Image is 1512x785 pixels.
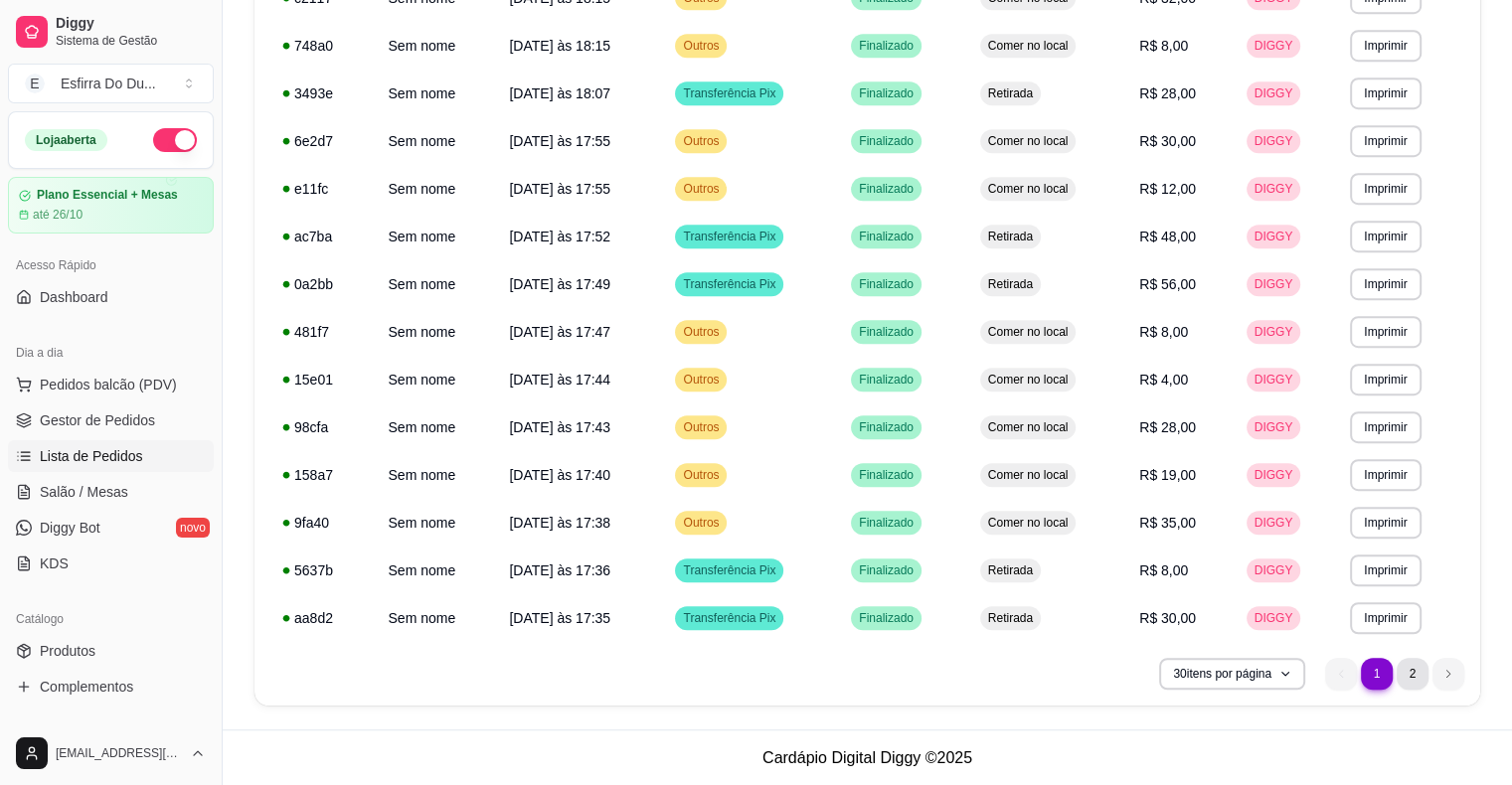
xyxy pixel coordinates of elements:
[1251,229,1297,244] span: DIGGY
[37,188,178,203] article: Plano Essencial + Mesas
[376,451,497,499] td: Sem nome
[509,229,610,244] span: [DATE] às 17:52
[282,608,364,628] div: aa8d2
[1315,648,1474,700] nav: pagination navigation
[376,356,497,403] td: Sem nome
[40,410,155,430] span: Gestor de Pedidos
[40,518,100,538] span: Diggy Bot
[1350,316,1421,348] button: Imprimir
[1251,38,1297,54] span: DIGGY
[855,38,918,54] span: Finalizado
[509,85,610,101] span: [DATE] às 18:07
[1251,562,1297,578] span: DIGGY
[1139,562,1188,578] span: R$ 8,00
[509,610,610,626] span: [DATE] às 17:35
[1251,515,1297,531] span: DIGGY
[855,515,918,531] span: Finalizado
[40,446,143,466] span: Lista de Pedidos
[8,440,214,472] a: Lista de Pedidos
[282,227,364,246] div: ac7ba
[1139,276,1196,292] span: R$ 56,00
[855,610,918,626] span: Finalizado
[376,165,497,213] td: Sem nome
[1139,419,1196,435] span: R$ 28,00
[679,610,779,626] span: Transferência Pix
[1251,85,1297,101] span: DIGGY
[984,276,1037,292] span: Retirada
[984,229,1037,244] span: Retirada
[1159,658,1305,690] button: 30itens por página
[282,274,364,294] div: 0a2bb
[855,467,918,483] span: Finalizado
[679,133,723,149] span: Outros
[282,417,364,437] div: 98cfa
[679,372,723,388] span: Outros
[8,337,214,369] div: Dia a dia
[679,467,723,483] span: Outros
[1139,372,1188,388] span: R$ 4,00
[376,70,497,117] td: Sem nome
[1251,324,1297,340] span: DIGGY
[679,85,779,101] span: Transferência Pix
[8,64,214,103] button: Select a team
[282,465,364,485] div: 158a7
[984,467,1073,483] span: Comer no local
[1350,221,1421,252] button: Imprimir
[1139,324,1188,340] span: R$ 8,00
[1350,507,1421,539] button: Imprimir
[984,419,1073,435] span: Comer no local
[153,128,197,152] button: Alterar Status
[984,610,1037,626] span: Retirada
[282,179,364,199] div: e11fc
[8,671,214,703] a: Complementos
[1350,364,1421,395] button: Imprimir
[8,548,214,579] a: KDS
[8,512,214,544] a: Diggy Botnovo
[509,181,610,197] span: [DATE] às 17:55
[855,324,918,340] span: Finalizado
[61,74,156,93] div: Esfirra Do Du ...
[1139,38,1188,54] span: R$ 8,00
[509,38,610,54] span: [DATE] às 18:15
[1350,173,1421,205] button: Imprimir
[1251,133,1297,149] span: DIGGY
[509,515,610,531] span: [DATE] às 17:38
[25,129,107,151] div: Loja aberta
[282,370,364,390] div: 15e01
[855,276,918,292] span: Finalizado
[8,476,214,508] a: Salão / Mesas
[282,560,364,580] div: 5637b
[509,324,610,340] span: [DATE] às 17:47
[679,419,723,435] span: Outros
[33,207,83,223] article: até 26/10
[509,419,610,435] span: [DATE] às 17:43
[984,38,1073,54] span: Comer no local
[1139,181,1196,197] span: R$ 12,00
[1139,85,1196,101] span: R$ 28,00
[1251,181,1297,197] span: DIGGY
[984,324,1073,340] span: Comer no local
[40,482,128,502] span: Salão / Mesas
[984,133,1073,149] span: Comer no local
[1139,229,1196,244] span: R$ 48,00
[984,181,1073,197] span: Comer no local
[984,562,1037,578] span: Retirada
[8,603,214,635] div: Catálogo
[376,403,497,451] td: Sem nome
[40,375,177,394] span: Pedidos balcão (PDV)
[855,372,918,388] span: Finalizado
[56,33,206,49] span: Sistema de Gestão
[8,8,214,56] a: DiggySistema de Gestão
[282,513,364,533] div: 9fa40
[855,562,918,578] span: Finalizado
[1350,78,1421,109] button: Imprimir
[679,181,723,197] span: Outros
[855,181,918,197] span: Finalizado
[1350,554,1421,586] button: Imprimir
[679,38,723,54] span: Outros
[8,635,214,667] a: Produtos
[509,372,610,388] span: [DATE] às 17:44
[679,515,723,531] span: Outros
[984,85,1037,101] span: Retirada
[40,641,95,661] span: Produtos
